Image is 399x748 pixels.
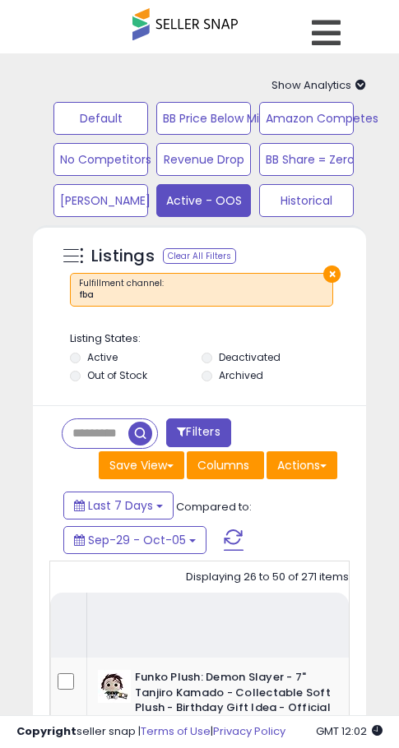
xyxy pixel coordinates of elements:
[197,457,249,473] span: Columns
[91,245,155,268] h5: Listings
[98,670,131,703] img: 41h3uDeA9ZL._SL40_.jpg
[259,184,354,217] button: Historical
[88,532,186,548] span: Sep-29 - Oct-05
[16,723,77,739] strong: Copyright
[219,368,263,382] label: Archived
[163,248,236,264] div: Clear All Filters
[219,350,281,364] label: Deactivated
[53,184,148,217] button: [PERSON_NAME]
[186,570,349,585] div: Displaying 26 to 50 of 271 items
[87,350,118,364] label: Active
[53,102,148,135] button: Default
[176,499,252,515] span: Compared to:
[79,277,324,302] span: Fulfillment channel :
[63,492,174,519] button: Last 7 Days
[156,184,251,217] button: Active - OOS
[141,723,211,739] a: Terms of Use
[63,526,206,554] button: Sep-29 - Oct-05
[259,143,354,176] button: BB Share = Zero
[166,418,230,447] button: Filters
[88,497,153,514] span: Last 7 Days
[79,289,324,301] div: fba
[259,102,354,135] button: Amazon Competes
[271,77,366,93] span: Show Analytics
[87,368,147,382] label: Out of Stock
[316,723,383,739] span: 2025-10-14 12:02 GMT
[53,143,148,176] button: No Competitors
[267,451,337,479] button: Actions
[16,724,285,740] div: seller snap | |
[99,451,184,479] button: Save View
[213,723,285,739] a: Privacy Policy
[323,265,341,283] button: ×
[156,143,251,176] button: Revenue Drop
[156,102,251,135] button: BB Price Below Min
[187,451,264,479] button: Columns
[70,331,333,347] p: Listing States:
